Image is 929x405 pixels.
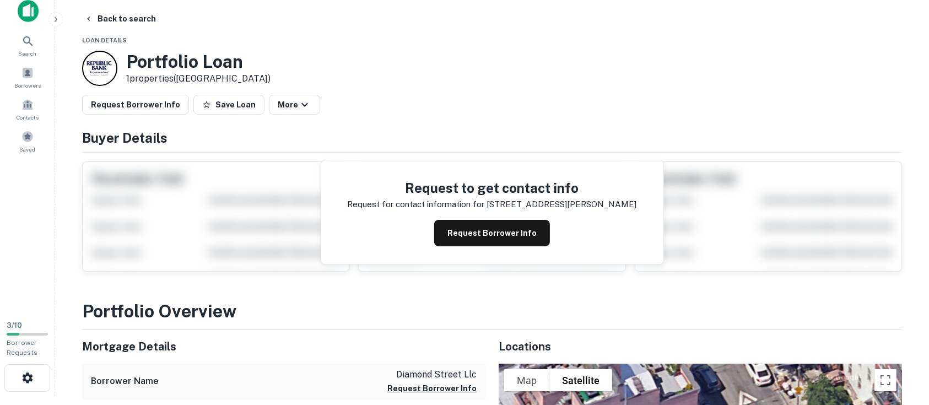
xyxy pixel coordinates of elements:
a: Search [3,30,52,60]
span: Saved [20,145,36,154]
p: Request for contact information for [348,198,485,211]
button: Back to search [80,9,160,29]
button: Request Borrower Info [434,220,550,246]
span: Contacts [17,113,39,122]
p: [STREET_ADDRESS][PERSON_NAME] [487,198,637,211]
h5: Locations [499,338,902,355]
h3: Portfolio Loan [126,51,271,72]
a: Saved [3,126,52,156]
button: More [269,95,320,115]
a: Contacts [3,94,52,124]
span: Borrowers [14,81,41,90]
span: Search [19,49,37,58]
button: Toggle fullscreen view [874,369,896,391]
h6: Borrower Name [91,375,159,388]
button: Show satellite imagery [549,369,612,391]
button: Save Loan [193,95,264,115]
iframe: Chat Widget [874,317,929,370]
button: Show street map [504,369,549,391]
h3: Portfolio Overview [82,298,902,325]
h4: Buyer Details [82,128,902,148]
span: 3 / 10 [7,321,22,330]
a: Borrowers [3,62,52,92]
p: diamond street llc [387,368,477,381]
span: Borrower Requests [7,339,37,357]
h4: Request to get contact info [348,178,637,198]
h5: Mortgage Details [82,338,485,355]
p: 1 properties ([GEOGRAPHIC_DATA]) [126,72,271,85]
button: Request Borrower Info [82,95,189,115]
button: Request Borrower Info [387,382,477,395]
span: Loan Details [82,37,127,44]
